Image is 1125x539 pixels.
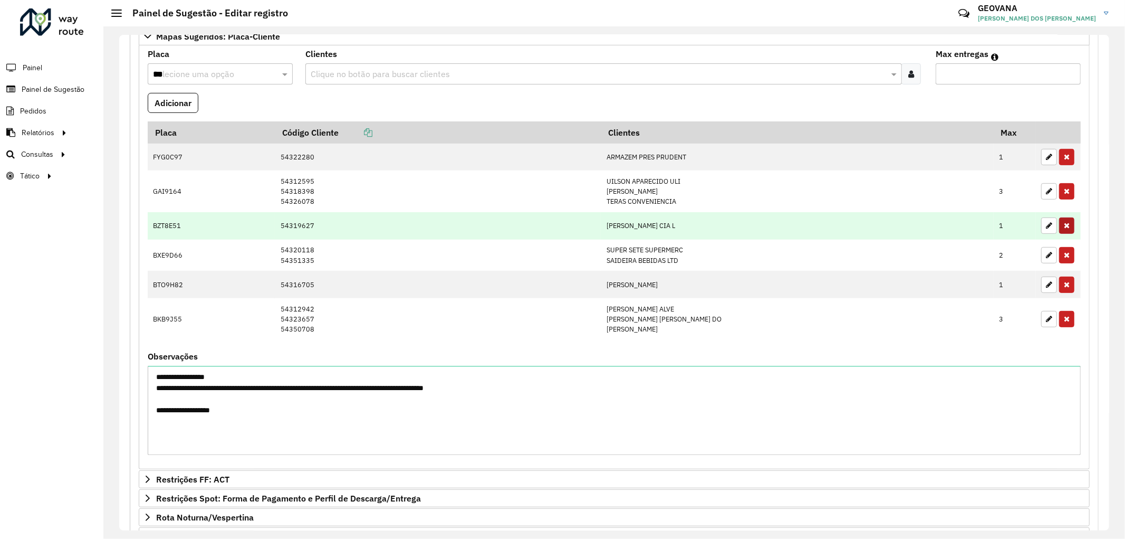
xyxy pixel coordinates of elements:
span: [PERSON_NAME] DOS [PERSON_NAME] [978,14,1096,23]
th: Clientes [601,121,993,144]
td: GAI9164 [148,171,275,212]
span: Mapas Sugeridos: Placa-Cliente [156,32,280,41]
td: 54320118 54351335 [275,240,601,271]
h3: GEOVANA [978,3,1096,13]
label: Clientes [305,48,337,60]
td: [PERSON_NAME] ALVE [PERSON_NAME] [PERSON_NAME] DO [PERSON_NAME] [601,298,993,340]
span: Consultas [21,149,53,160]
button: Adicionar [148,93,198,113]
td: BKB9J55 [148,298,275,340]
span: Rota Noturna/Vespertina [156,513,254,522]
td: SUPER SETE SUPERMERC SAIDEIRA BEBIDAS LTD [601,240,993,271]
td: BTO9H82 [148,271,275,298]
td: ARMAZEM PRES PRUDENT [601,144,993,171]
span: Painel de Sugestão [22,84,84,95]
td: 54322280 [275,144,601,171]
span: Restrições FF: ACT [156,475,229,484]
div: Mapas Sugeridos: Placa-Cliente [139,45,1090,469]
th: Placa [148,121,275,144]
span: Painel [23,62,42,73]
td: 1 [994,271,1036,298]
td: [PERSON_NAME] CIA L [601,212,993,240]
h2: Painel de Sugestão - Editar registro [122,7,288,19]
a: Restrições Spot: Forma de Pagamento e Perfil de Descarga/Entrega [139,489,1090,507]
label: Max entregas [936,48,988,60]
span: Pedidos [20,106,46,117]
td: FYG0C97 [148,144,275,171]
th: Max [994,121,1036,144]
span: Tático [20,171,40,182]
label: Observações [148,350,198,363]
td: 3 [994,298,1036,340]
th: Código Cliente [275,121,601,144]
td: UILSON APARECIDO ULI [PERSON_NAME] TERAS CONVENIENCIA [601,171,993,212]
td: 1 [994,144,1036,171]
td: 2 [994,240,1036,271]
a: Mapas Sugeridos: Placa-Cliente [139,27,1090,45]
td: BZT8E51 [148,212,275,240]
a: Restrições FF: ACT [139,470,1090,488]
a: Contato Rápido [953,2,975,25]
span: Relatórios [22,127,54,138]
em: Máximo de clientes que serão colocados na mesma rota com os clientes informados [991,53,998,61]
td: 54319627 [275,212,601,240]
td: 1 [994,212,1036,240]
a: Rota Noturna/Vespertina [139,508,1090,526]
td: 54316705 [275,271,601,298]
td: 3 [994,171,1036,212]
label: Placa [148,48,169,60]
span: Restrições Spot: Forma de Pagamento e Perfil de Descarga/Entrega [156,494,421,503]
td: 54312942 54323657 54350708 [275,298,601,340]
td: 54312595 54318398 54326078 [275,171,601,212]
td: BXE9D66 [148,240,275,271]
td: [PERSON_NAME] [601,271,993,298]
a: Copiar [339,127,372,138]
